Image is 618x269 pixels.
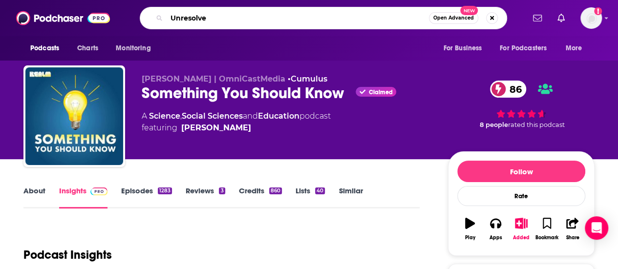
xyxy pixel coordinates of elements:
a: Reviews3 [186,186,225,208]
a: Lists40 [296,186,325,208]
a: Show notifications dropdown [529,10,546,26]
div: 86 8 peoplerated this podcast [448,74,595,135]
button: open menu [493,39,561,58]
span: Logged in as AtriaBooks [580,7,602,29]
span: Podcasts [30,41,59,55]
span: and [243,111,258,121]
div: Added [513,235,530,241]
span: Claimed [368,90,392,95]
span: 86 [500,81,527,98]
span: Open Advanced [433,16,474,21]
div: 40 [315,187,325,194]
span: More [566,41,582,55]
div: Share [566,235,579,241]
img: Something You Should Know [25,67,123,165]
button: open menu [23,39,72,58]
button: Follow [457,161,585,182]
a: Cumulus [291,74,327,83]
button: Apps [483,211,508,247]
div: Search podcasts, credits, & more... [140,7,507,29]
a: Charts [71,39,104,58]
div: Apps [490,235,502,241]
span: New [460,6,478,15]
a: Science [149,111,180,121]
img: User Profile [580,7,602,29]
div: Play [465,235,475,241]
span: Charts [77,41,98,55]
a: About [23,186,45,208]
div: A podcast [142,110,331,134]
span: featuring [142,122,331,134]
a: Education [258,111,299,121]
span: • [288,74,327,83]
button: Show profile menu [580,7,602,29]
img: Podchaser Pro [90,187,107,195]
div: Open Intercom Messenger [585,216,608,240]
button: Share [560,211,585,247]
span: [PERSON_NAME] | OmniCastMedia [142,74,285,83]
div: 860 [269,187,282,194]
img: Podchaser - Follow, Share and Rate Podcasts [16,9,110,27]
a: Credits860 [239,186,282,208]
a: Episodes1283 [121,186,172,208]
input: Search podcasts, credits, & more... [167,10,429,26]
span: For Business [443,41,482,55]
a: Mike Carruthers [181,122,251,134]
span: Monitoring [116,41,150,55]
a: Social Sciences [182,111,243,121]
div: 3 [219,187,225,194]
span: rated this podcast [508,121,565,128]
div: Bookmark [535,235,558,241]
span: 8 people [480,121,508,128]
div: Rate [457,186,585,206]
button: Bookmark [534,211,559,247]
a: 86 [490,81,527,98]
div: 1283 [158,187,172,194]
a: Show notifications dropdown [554,10,569,26]
a: Similar [339,186,362,208]
h1: Podcast Insights [23,248,112,262]
span: , [180,111,182,121]
button: open menu [109,39,163,58]
button: Play [457,211,483,247]
svg: Add a profile image [594,7,602,15]
span: For Podcasters [500,41,547,55]
a: InsightsPodchaser Pro [59,186,107,208]
button: Open AdvancedNew [429,12,478,24]
button: open menu [436,39,494,58]
button: Added [509,211,534,247]
button: open menu [559,39,595,58]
